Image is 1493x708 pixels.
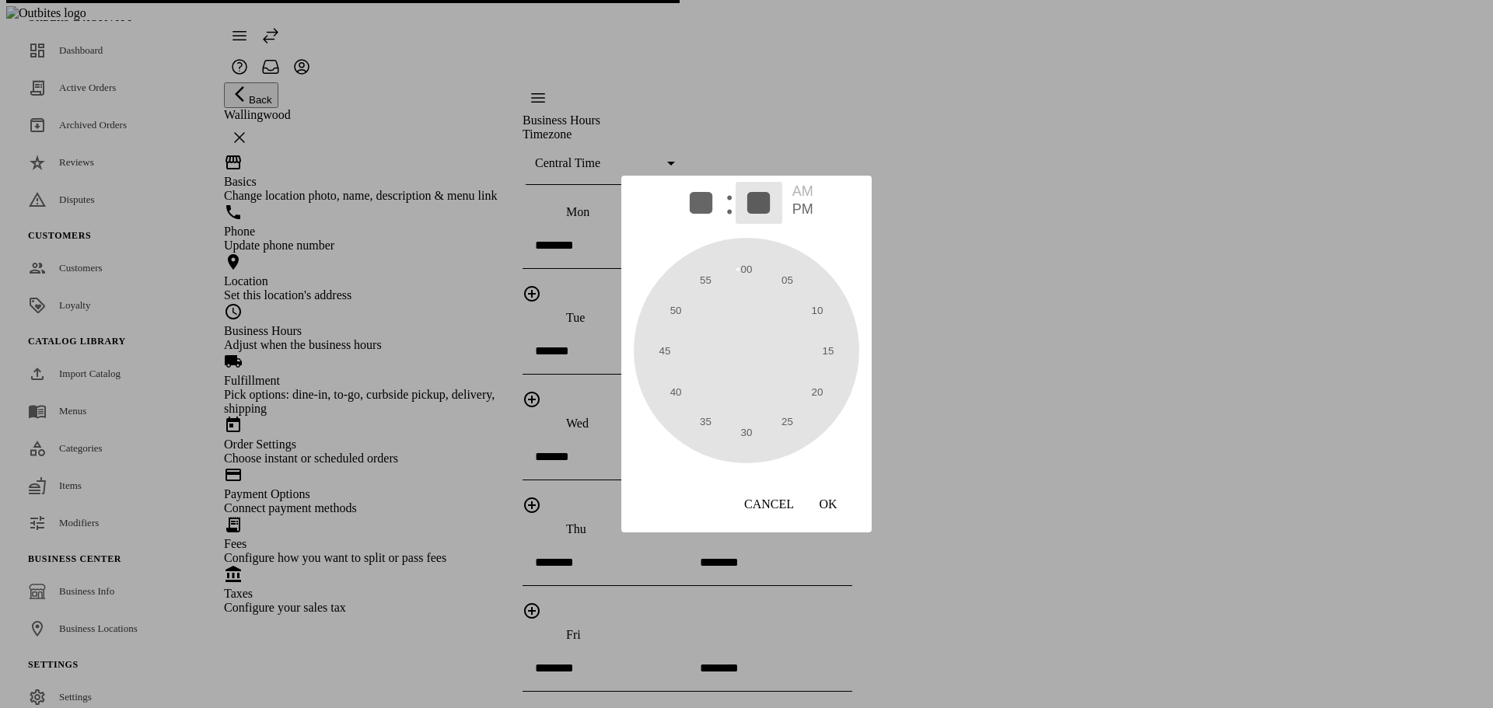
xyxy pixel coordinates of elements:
[744,497,794,511] span: CANCEL
[772,264,803,295] button: 05
[691,264,722,295] button: 55
[819,497,837,511] span: OK
[691,406,722,437] button: 35
[660,376,691,407] button: 40
[803,489,853,520] button: OK
[660,295,691,326] button: 50
[802,295,833,326] button: 10
[790,201,816,218] button: PM
[813,335,844,366] button: 15
[731,417,762,448] button: 30
[724,178,735,223] span: :
[735,489,803,520] button: CANCEL
[802,376,833,407] button: 20
[790,183,816,201] button: AM
[649,335,680,366] button: 45
[772,406,803,437] button: 25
